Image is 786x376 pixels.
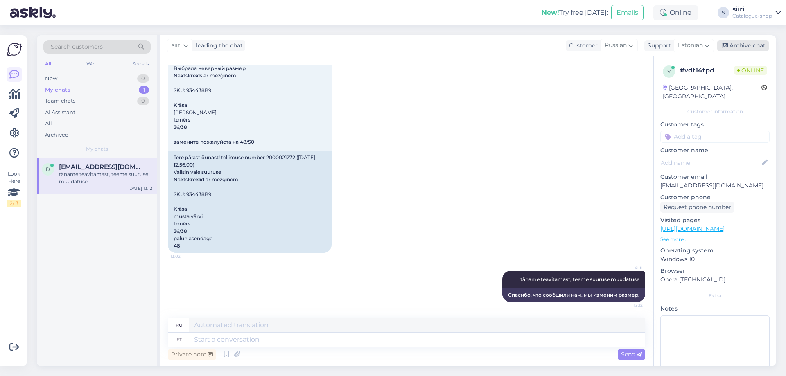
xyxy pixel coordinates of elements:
[661,158,760,167] input: Add name
[660,246,770,255] p: Operating system
[45,131,69,139] div: Archived
[663,83,761,101] div: [GEOGRAPHIC_DATA], [GEOGRAPHIC_DATA]
[172,41,182,50] span: siiri
[85,59,99,69] div: Web
[168,349,216,360] div: Private note
[137,74,149,83] div: 0
[7,170,21,207] div: Look Here
[660,255,770,263] p: Windows 10
[542,8,608,18] div: Try free [DATE]:
[718,7,729,18] div: S
[611,5,644,20] button: Emails
[45,86,70,94] div: My chats
[7,200,21,207] div: 2 / 3
[660,131,770,143] input: Add a tag
[660,120,770,129] p: Customer tags
[193,41,243,50] div: leading the chat
[43,59,53,69] div: All
[660,216,770,225] p: Visited pages
[660,193,770,202] p: Customer phone
[59,163,144,171] span: dzejnen@inbox.lv
[542,9,559,16] b: New!
[131,59,151,69] div: Socials
[176,318,183,332] div: ru
[732,6,781,19] a: siiriCatalogue-shop
[660,304,770,313] p: Notes
[59,171,152,185] div: täname teavitamast, teeme suuruse muudatuse
[502,288,645,302] div: Спасибо, что сообщили нам, мы изменим размер.
[678,41,703,50] span: Estonian
[660,225,725,232] a: [URL][DOMAIN_NAME]
[137,97,149,105] div: 0
[45,108,75,117] div: AI Assistant
[660,108,770,115] div: Customer information
[732,6,772,13] div: siiri
[612,264,643,270] span: siiri
[660,275,770,284] p: Opera [TECHNICAL_ID]
[621,351,642,358] span: Send
[660,181,770,190] p: [EMAIL_ADDRESS][DOMAIN_NAME]
[644,41,671,50] div: Support
[660,173,770,181] p: Customer email
[680,65,734,75] div: # vdf14tpd
[45,74,57,83] div: New
[612,302,643,308] span: 13:12
[520,276,639,282] span: täname teavitamast, teeme suuruse muudatuse
[660,267,770,275] p: Browser
[45,119,52,128] div: All
[660,146,770,155] p: Customer name
[605,41,627,50] span: Russian
[176,333,182,347] div: et
[51,43,103,51] span: Search customers
[170,253,201,259] span: 13:02
[7,42,22,57] img: Askly Logo
[660,202,734,213] div: Request phone number
[139,86,149,94] div: 1
[128,185,152,191] div: [DATE] 13:12
[660,292,770,299] div: Extra
[732,13,772,19] div: Catalogue-shop
[734,66,767,75] span: Online
[660,236,770,243] p: See more ...
[86,145,108,153] span: My chats
[667,68,671,74] span: v
[168,151,332,253] div: Tere pärastlõunast! tellimuse number 2000021272 ([DATE] 12:56:00) Valisin vale suuruse Naktskrekl...
[717,40,769,51] div: Archive chat
[566,41,598,50] div: Customer
[46,166,50,172] span: d
[653,5,698,20] div: Online
[45,97,75,105] div: Team chats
